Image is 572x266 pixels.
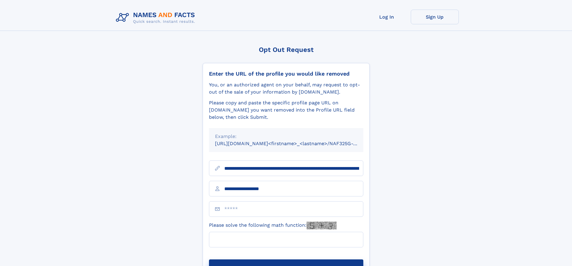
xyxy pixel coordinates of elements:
[203,46,370,53] div: Opt Out Request
[209,222,337,229] label: Please solve the following math function:
[215,133,357,140] div: Example:
[411,10,459,24] a: Sign Up
[363,10,411,24] a: Log In
[215,141,375,146] small: [URL][DOMAIN_NAME]<firstname>_<lastname>/NAF325G-xxxxxxxx
[209,99,363,121] div: Please copy and paste the specific profile page URL on [DOMAIN_NAME] you want removed into the Pr...
[209,70,363,77] div: Enter the URL of the profile you would like removed
[209,81,363,96] div: You, or an authorized agent on your behalf, may request to opt-out of the sale of your informatio...
[113,10,200,26] img: Logo Names and Facts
